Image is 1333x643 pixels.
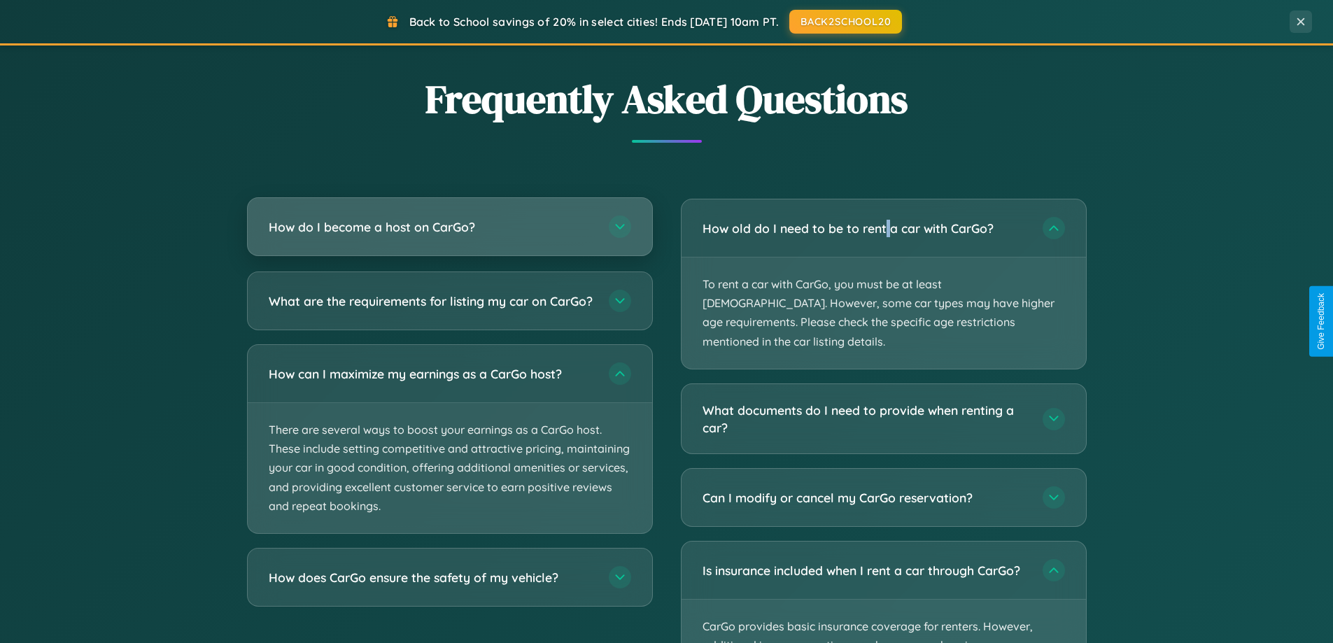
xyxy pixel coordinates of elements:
h3: How do I become a host on CarGo? [269,218,595,236]
p: To rent a car with CarGo, you must be at least [DEMOGRAPHIC_DATA]. However, some car types may ha... [682,257,1086,369]
button: BACK2SCHOOL20 [789,10,902,34]
h2: Frequently Asked Questions [247,72,1087,126]
p: There are several ways to boost your earnings as a CarGo host. These include setting competitive ... [248,403,652,533]
span: Back to School savings of 20% in select cities! Ends [DATE] 10am PT. [409,15,779,29]
h3: How old do I need to be to rent a car with CarGo? [703,220,1029,237]
h3: How does CarGo ensure the safety of my vehicle? [269,569,595,586]
h3: How can I maximize my earnings as a CarGo host? [269,365,595,383]
h3: Can I modify or cancel my CarGo reservation? [703,489,1029,507]
div: Give Feedback [1316,293,1326,350]
h3: What documents do I need to provide when renting a car? [703,402,1029,436]
h3: Is insurance included when I rent a car through CarGo? [703,562,1029,579]
h3: What are the requirements for listing my car on CarGo? [269,292,595,310]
